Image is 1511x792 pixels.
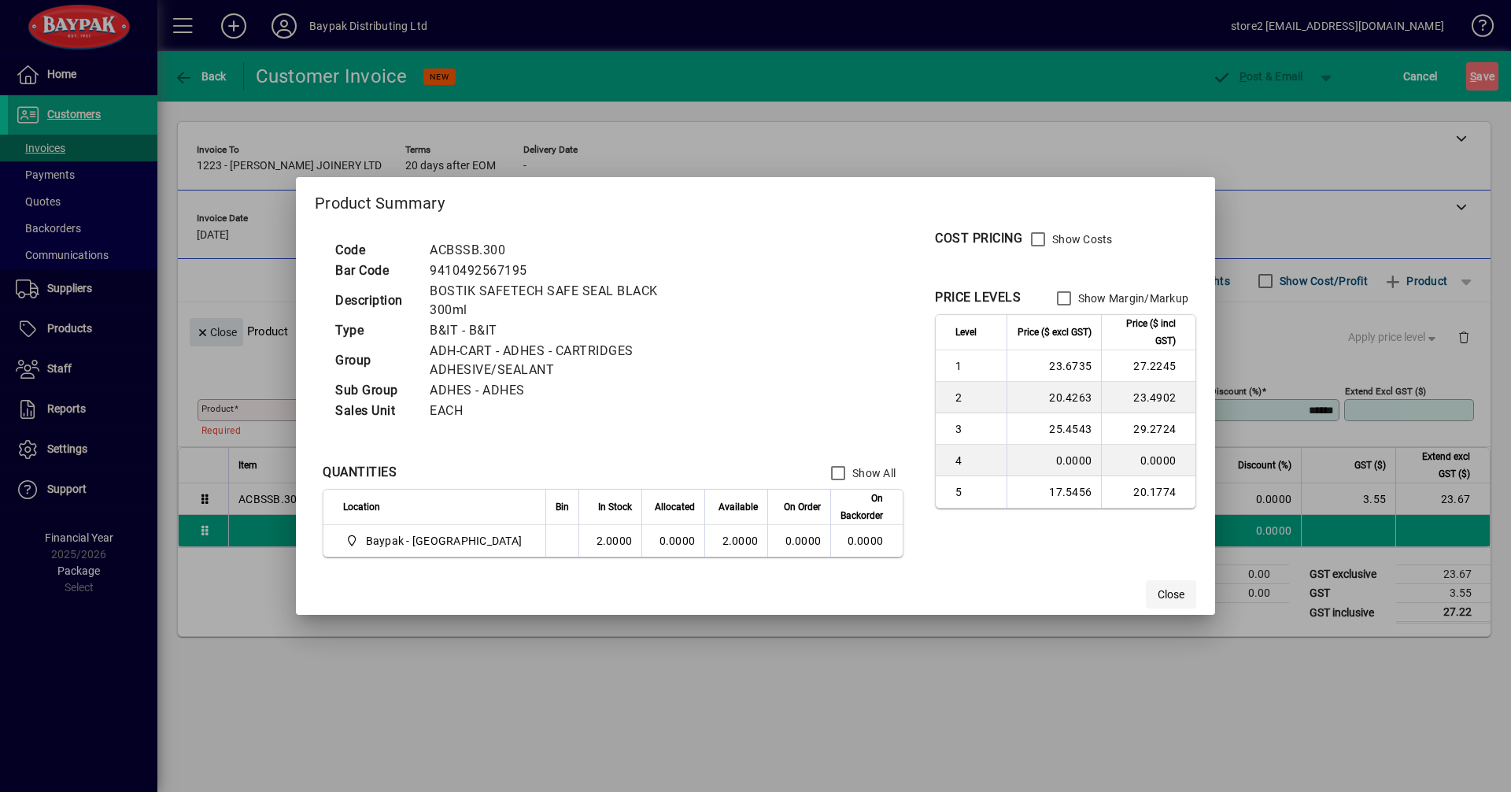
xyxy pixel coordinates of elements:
[1158,587,1184,603] span: Close
[1146,580,1196,609] button: Close
[1101,445,1195,476] td: 0.0000
[366,533,523,549] span: Baypak - [GEOGRAPHIC_DATA]
[556,498,569,516] span: Bin
[1007,382,1101,413] td: 20.4263
[784,498,821,516] span: On Order
[422,341,708,380] td: ADH-CART - ADHES - CARTRIDGES ADHESIVE/SEALANT
[327,261,422,281] td: Bar Code
[955,358,997,374] span: 1
[1007,476,1101,508] td: 17.5456
[704,525,767,557] td: 2.0000
[830,525,903,557] td: 0.0000
[1075,291,1189,306] label: Show Margin/Markup
[327,401,422,421] td: Sales Unit
[785,535,822,547] span: 0.0000
[1101,382,1195,413] td: 23.4902
[598,498,632,516] span: In Stock
[422,380,708,401] td: ADHES - ADHES
[955,421,997,437] span: 3
[849,465,896,481] label: Show All
[422,401,708,421] td: EACH
[1007,413,1101,445] td: 25.4543
[935,229,1022,248] div: COST PRICING
[327,380,422,401] td: Sub Group
[955,484,997,500] span: 5
[327,281,422,320] td: Description
[1111,315,1176,350] span: Price ($ incl GST)
[641,525,704,557] td: 0.0000
[343,531,528,550] span: Baypak - Onekawa
[327,341,422,380] td: Group
[422,320,708,341] td: B&IT - B&IT
[422,261,708,281] td: 9410492567195
[1018,324,1092,341] span: Price ($ excl GST)
[1101,476,1195,508] td: 20.1774
[327,240,422,261] td: Code
[1049,231,1113,247] label: Show Costs
[1101,350,1195,382] td: 27.2245
[955,324,977,341] span: Level
[955,453,997,468] span: 4
[935,288,1021,307] div: PRICE LEVELS
[840,490,883,524] span: On Backorder
[327,320,422,341] td: Type
[422,281,708,320] td: BOSTIK SAFETECH SAFE SEAL BLACK 300ml
[955,390,997,405] span: 2
[1007,445,1101,476] td: 0.0000
[655,498,695,516] span: Allocated
[343,498,380,516] span: Location
[1007,350,1101,382] td: 23.6735
[578,525,641,557] td: 2.0000
[422,240,708,261] td: ACBSSB.300
[1101,413,1195,445] td: 29.2724
[323,463,397,482] div: QUANTITIES
[296,177,1215,223] h2: Product Summary
[719,498,758,516] span: Available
